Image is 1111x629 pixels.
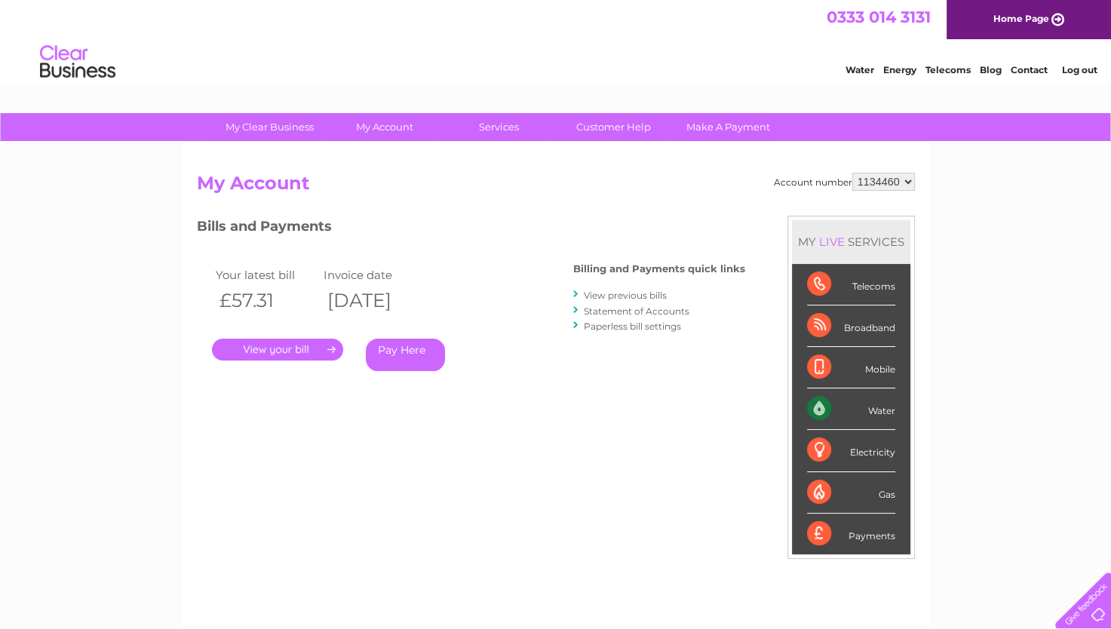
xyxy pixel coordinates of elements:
a: Statement of Accounts [584,305,689,317]
div: Payments [807,514,895,554]
a: Services [437,113,561,141]
a: View previous bills [584,290,667,301]
div: Broadband [807,305,895,347]
a: Customer Help [551,113,676,141]
a: Blog [980,64,1002,75]
div: Water [807,388,895,430]
th: [DATE] [320,285,428,316]
td: Your latest bill [212,265,321,285]
a: Make A Payment [666,113,790,141]
div: LIVE [816,235,848,249]
img: logo.png [39,39,116,85]
a: My Account [322,113,447,141]
a: Log out [1061,64,1097,75]
div: MY SERVICES [792,220,910,263]
h2: My Account [197,173,915,201]
h4: Billing and Payments quick links [573,263,745,275]
a: Water [846,64,874,75]
div: Mobile [807,347,895,388]
a: My Clear Business [207,113,332,141]
a: Paperless bill settings [584,321,681,332]
div: Gas [807,472,895,514]
a: 0333 014 3131 [827,8,931,26]
a: Contact [1011,64,1048,75]
div: Electricity [807,430,895,471]
a: Energy [883,64,916,75]
a: Pay Here [366,339,445,371]
div: Account number [774,173,915,191]
td: Invoice date [320,265,428,285]
div: Telecoms [807,264,895,305]
h3: Bills and Payments [197,216,745,242]
a: . [212,339,343,361]
div: Clear Business is a trading name of Verastar Limited (registered in [GEOGRAPHIC_DATA] No. 3667643... [200,8,913,73]
th: £57.31 [212,285,321,316]
a: Telecoms [925,64,971,75]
